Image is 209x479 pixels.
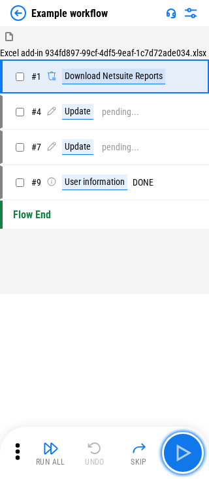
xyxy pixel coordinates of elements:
[62,104,93,120] div: Update
[10,5,26,21] img: Back
[31,107,41,117] span: # 4
[31,177,41,188] span: # 9
[131,440,147,456] img: Skip
[62,139,93,155] div: Update
[30,437,72,469] button: Run All
[31,142,41,152] span: # 7
[102,107,139,117] div: pending...
[62,174,127,190] div: User information
[183,5,199,21] img: Settings menu
[31,7,108,20] div: Example workflow
[31,71,41,82] span: # 1
[43,440,59,456] img: Run All
[36,458,65,466] div: Run All
[166,8,176,18] img: Support
[172,442,193,463] img: Main button
[62,69,165,84] div: Download Netsuite Reports
[118,437,160,469] button: Skip
[102,142,139,152] div: pending...
[46,174,153,190] div: DONE
[131,458,147,466] div: Skip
